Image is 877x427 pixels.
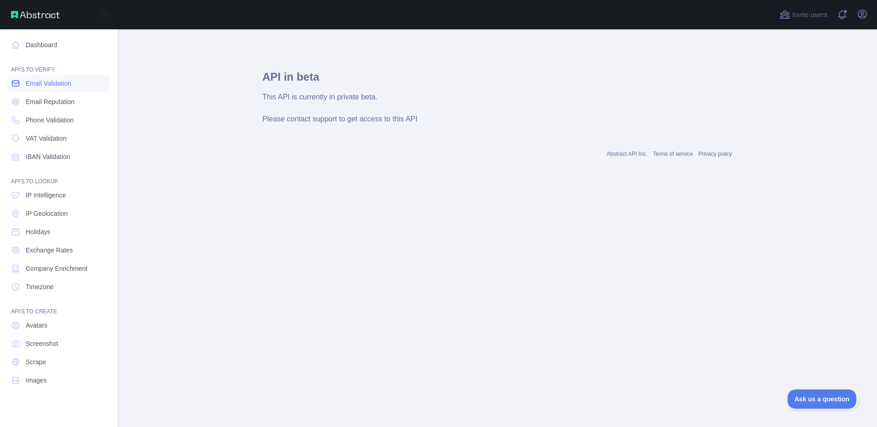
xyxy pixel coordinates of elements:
[7,167,110,185] div: API'S TO LOOKUP
[262,70,732,92] h1: API in beta
[11,11,60,18] img: Abstract API
[26,79,71,88] span: Email Validation
[7,372,110,389] a: Images
[26,227,50,236] span: Holidays
[792,10,827,20] span: Invite users
[7,148,110,165] a: IBAN Validation
[7,187,110,203] a: IP Intelligence
[7,75,110,92] a: Email Validation
[7,242,110,258] a: Exchange Rates
[7,93,110,110] a: Email Reputation
[26,134,67,143] span: VAT Validation
[607,151,648,157] a: Abstract API Inc.
[26,191,66,200] span: IP Intelligence
[788,389,859,409] iframe: Toggle Customer Support
[26,264,88,273] span: Company Enrichment
[7,279,110,295] a: Timezone
[777,7,829,22] button: Invite users
[653,151,693,157] a: Terms of service
[7,260,110,277] a: Company Enrichment
[7,55,110,73] div: API'S TO VERIFY
[26,115,74,125] span: Phone Validation
[26,376,47,385] span: Images
[7,297,110,315] div: API'S TO CREATE
[26,321,47,330] span: Avatars
[26,339,58,348] span: Screenshot
[26,282,54,291] span: Timezone
[7,112,110,128] a: Phone Validation
[262,115,417,123] span: Please contact support to get access to this API
[26,152,70,161] span: IBAN Validation
[26,246,73,255] span: Exchange Rates
[26,97,75,106] span: Email Reputation
[7,354,110,370] a: Scrape
[7,335,110,352] a: Screenshot
[7,205,110,222] a: IP Geolocation
[7,224,110,240] a: Holidays
[26,209,68,218] span: IP Geolocation
[7,130,110,147] a: VAT Validation
[7,37,110,53] a: Dashboard
[699,151,732,157] a: Privacy policy
[262,92,732,103] div: This API is currently in private beta.
[7,317,110,334] a: Avatars
[26,357,46,367] span: Scrape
